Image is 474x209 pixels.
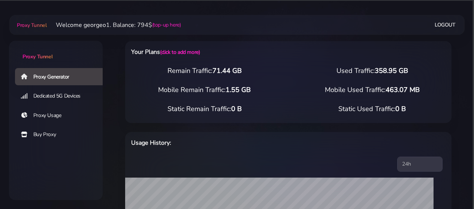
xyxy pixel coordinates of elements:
[131,47,311,57] h6: Your Plans
[15,19,46,31] a: Proxy Tunnel
[121,66,289,76] div: Remain Traffic:
[47,21,181,30] li: Welcome georgeo1. Balance: 794$
[212,66,242,75] span: 71.44 GB
[15,126,109,143] a: Buy Proxy
[386,85,420,94] span: 463.07 MB
[15,87,109,105] a: Dedicated 5G Devices
[160,49,200,56] a: (click to add more)
[289,104,456,114] div: Static Used Traffic:
[152,21,181,29] a: (top-up here)
[375,66,408,75] span: 358.95 GB
[395,104,406,113] span: 0 B
[289,85,456,95] div: Mobile Used Traffic:
[9,41,103,61] a: Proxy Tunnel
[226,85,251,94] span: 1.55 GB
[121,85,289,95] div: Mobile Remain Traffic:
[15,107,109,124] a: Proxy Usage
[289,66,456,76] div: Used Traffic:
[17,22,46,29] span: Proxy Tunnel
[435,18,456,32] a: Logout
[15,68,109,85] a: Proxy Generator
[438,173,465,200] iframe: Webchat Widget
[121,104,289,114] div: Static Remain Traffic:
[22,53,52,60] span: Proxy Tunnel
[131,138,311,148] h6: Usage History:
[231,104,242,113] span: 0 B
